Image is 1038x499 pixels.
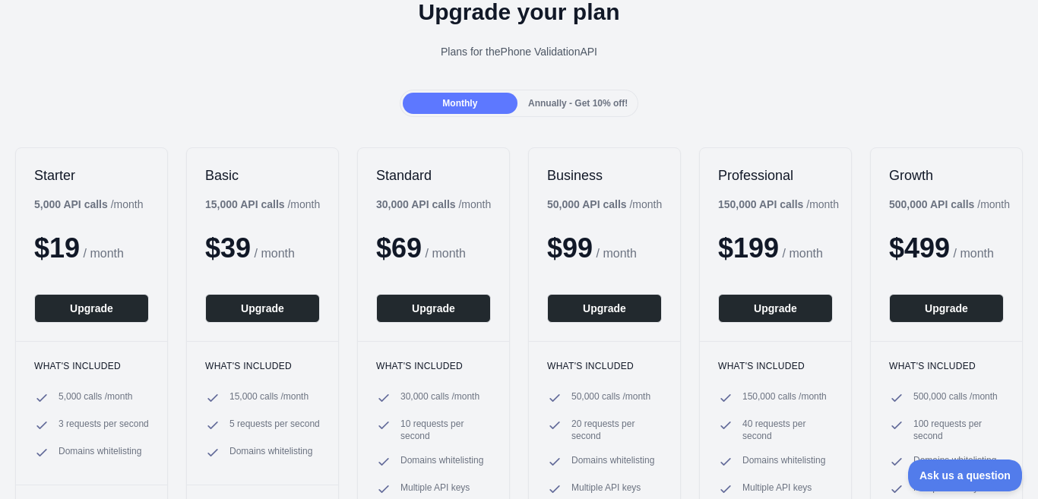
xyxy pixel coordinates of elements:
[376,166,491,185] h2: Standard
[376,198,456,210] b: 30,000 API calls
[889,198,974,210] b: 500,000 API calls
[889,197,1010,212] div: / month
[718,197,839,212] div: / month
[889,166,1004,185] h2: Growth
[547,232,593,264] span: $ 99
[889,232,950,264] span: $ 499
[718,198,803,210] b: 150,000 API calls
[376,232,422,264] span: $ 69
[547,197,662,212] div: / month
[718,166,833,185] h2: Professional
[376,197,491,212] div: / month
[908,460,1023,491] iframe: Toggle Customer Support
[718,232,779,264] span: $ 199
[547,198,627,210] b: 50,000 API calls
[547,166,662,185] h2: Business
